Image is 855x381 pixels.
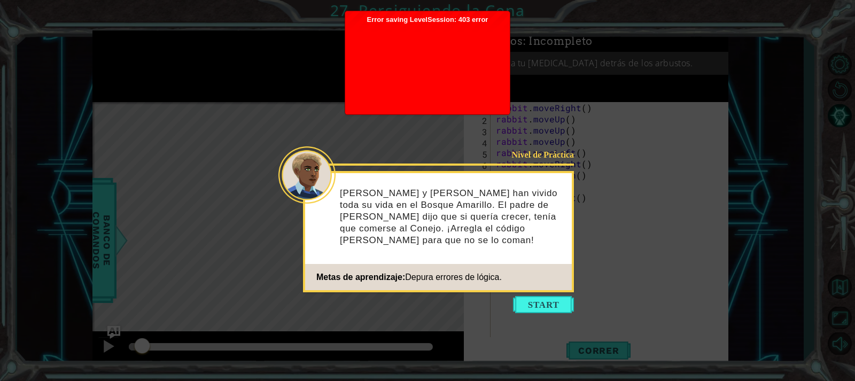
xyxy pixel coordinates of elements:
[513,296,574,313] button: Start
[506,149,574,160] div: Nivel de Práctica
[340,188,564,246] p: [PERSON_NAME] y [PERSON_NAME] han vivido toda su vida en el Bosque Amarillo. El padre de [PERSON_...
[405,273,502,282] span: Depura errores de lógica.
[316,273,405,282] span: Metas de aprendizaje:
[351,15,504,110] span: Error saving LevelSession: 403 error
